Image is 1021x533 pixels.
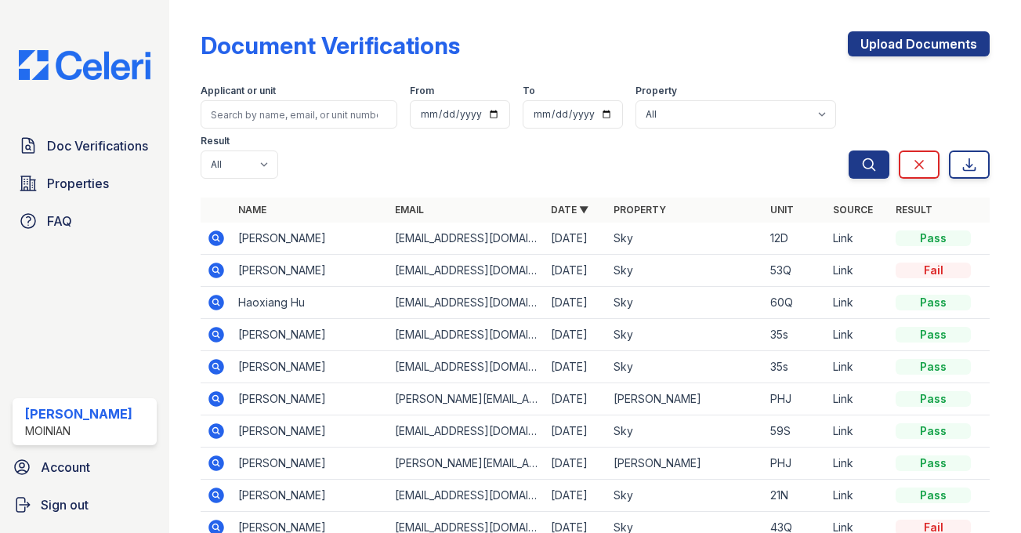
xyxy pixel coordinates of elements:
span: Properties [47,174,109,193]
td: [PERSON_NAME][EMAIL_ADDRESS][DOMAIN_NAME] [389,448,545,480]
td: 12D [764,223,827,255]
td: [DATE] [545,383,607,415]
td: Link [827,351,889,383]
td: [PERSON_NAME] [232,480,389,512]
a: Name [238,204,266,216]
img: CE_Logo_Blue-a8612792a0a2168367f1c8372b55b34899dd931a85d93a1a3d3e32e68fde9ad4.png [6,50,163,80]
td: 35s [764,319,827,351]
div: Pass [896,455,971,471]
td: 53Q [764,255,827,287]
td: Link [827,448,889,480]
td: Link [827,319,889,351]
a: Date ▼ [551,204,588,216]
td: PHJ [764,383,827,415]
div: Document Verifications [201,31,460,60]
td: Link [827,480,889,512]
div: Pass [896,423,971,439]
td: [PERSON_NAME] [232,351,389,383]
td: 21N [764,480,827,512]
td: 60Q [764,287,827,319]
td: [DATE] [545,287,607,319]
td: Sky [607,480,764,512]
div: Pass [896,359,971,375]
a: Sign out [6,489,163,520]
div: Pass [896,488,971,503]
td: 35s [764,351,827,383]
label: Property [635,85,677,97]
td: [PERSON_NAME] [607,383,764,415]
span: Account [41,458,90,477]
td: Sky [607,351,764,383]
td: PHJ [764,448,827,480]
td: Link [827,383,889,415]
a: Account [6,451,163,483]
a: FAQ [13,205,157,237]
div: Pass [896,295,971,310]
td: Sky [607,415,764,448]
div: Moinian [25,423,132,439]
span: Sign out [41,495,89,514]
td: [EMAIL_ADDRESS][DOMAIN_NAME] [389,287,545,319]
div: Fail [896,263,971,278]
input: Search by name, email, or unit number [201,100,397,129]
td: [DATE] [545,319,607,351]
td: Haoxiang Hu [232,287,389,319]
td: Sky [607,287,764,319]
td: [DATE] [545,223,607,255]
div: Pass [896,391,971,407]
td: Sky [607,255,764,287]
td: [PERSON_NAME] [232,255,389,287]
td: [PERSON_NAME] [232,223,389,255]
a: Property [614,204,666,216]
a: Source [833,204,873,216]
td: Sky [607,319,764,351]
td: [EMAIL_ADDRESS][DOMAIN_NAME] [389,255,545,287]
a: Email [395,204,424,216]
td: [DATE] [545,415,607,448]
td: Link [827,223,889,255]
td: [DATE] [545,448,607,480]
label: Result [201,135,230,147]
td: [DATE] [545,480,607,512]
td: [EMAIL_ADDRESS][DOMAIN_NAME] [389,415,545,448]
a: Result [896,204,932,216]
td: [PERSON_NAME] [232,319,389,351]
div: [PERSON_NAME] [25,404,132,423]
td: 59S [764,415,827,448]
td: [EMAIL_ADDRESS][DOMAIN_NAME] [389,223,545,255]
div: Pass [896,327,971,343]
td: Sky [607,223,764,255]
td: [DATE] [545,351,607,383]
span: Doc Verifications [47,136,148,155]
td: [PERSON_NAME] [232,415,389,448]
td: [EMAIL_ADDRESS][DOMAIN_NAME] [389,480,545,512]
a: Properties [13,168,157,199]
a: Doc Verifications [13,130,157,161]
td: Link [827,287,889,319]
td: [EMAIL_ADDRESS][DOMAIN_NAME] [389,319,545,351]
a: Unit [770,204,794,216]
td: [EMAIL_ADDRESS][DOMAIN_NAME] [389,351,545,383]
td: [DATE] [545,255,607,287]
td: [PERSON_NAME] [607,448,764,480]
a: Upload Documents [848,31,990,56]
td: [PERSON_NAME] [232,448,389,480]
span: FAQ [47,212,72,230]
label: To [523,85,535,97]
td: Link [827,255,889,287]
td: [PERSON_NAME][EMAIL_ADDRESS][DOMAIN_NAME] [389,383,545,415]
label: From [410,85,434,97]
label: Applicant or unit [201,85,276,97]
td: [PERSON_NAME] [232,383,389,415]
div: Pass [896,230,971,246]
td: Link [827,415,889,448]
